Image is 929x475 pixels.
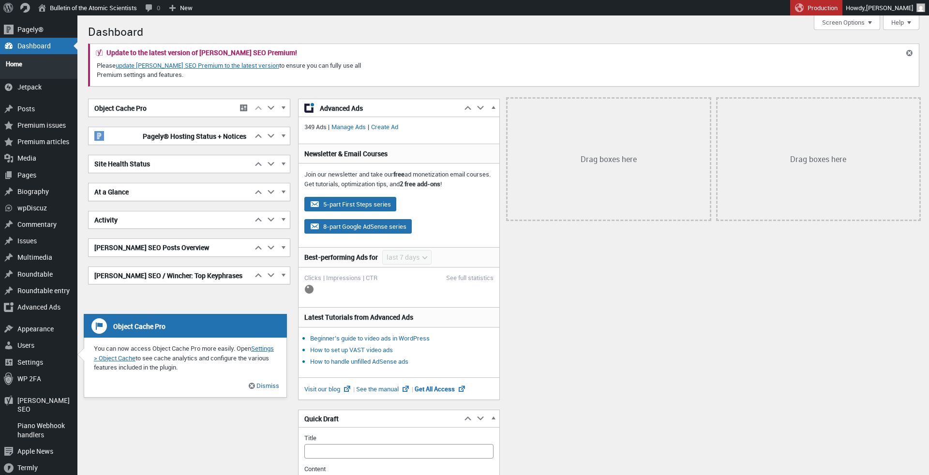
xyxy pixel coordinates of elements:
h3: Best-performing Ads for [304,252,378,262]
a: Get All Access [415,385,466,393]
span: Quick Draft [304,414,339,424]
img: loading [304,284,314,294]
label: Title [304,433,316,442]
a: Dismiss [255,381,279,390]
h3: Newsletter & Email Courses [304,149,494,159]
h2: At a Glance [89,183,252,201]
label: Content [304,464,326,473]
a: Beginner’s guide to video ads in WordPress [310,334,430,342]
span: Advanced Ads [320,104,456,113]
p: 349 Ads | | [304,122,494,132]
a: update [PERSON_NAME] SEO Premium to the latest version [116,61,279,70]
h2: [PERSON_NAME] SEO Posts Overview [89,239,252,256]
h2: [PERSON_NAME] SEO / Wincher: Top Keyphrases [89,267,252,284]
a: Create Ad [369,122,400,131]
h3: Object Cache Pro [84,314,287,338]
h2: Pagely® Hosting Status + Notices [89,127,252,145]
a: Manage Ads [330,122,368,131]
button: Help [883,15,919,30]
a: Settings > Object Cache [94,344,274,362]
button: 8-part Google AdSense series [304,219,412,234]
h1: Dashboard [88,20,919,41]
p: Please to ensure you can fully use all Premium settings and features. [96,60,388,80]
strong: 2 free add-ons [400,179,440,188]
button: 5-part First Steps series [304,197,396,211]
p: Join our newsletter and take our ad monetization email courses. Get tutorials, optimization tips,... [304,170,494,189]
h2: Update to the latest version of [PERSON_NAME] SEO Premium! [106,49,297,56]
strong: free [393,170,405,178]
p: You can now access Object Cache Pro more easily. Open to see cache analytics and configure the va... [84,344,286,372]
img: pagely-w-on-b20x20.png [94,131,104,141]
span: [PERSON_NAME] [866,3,914,12]
a: See the manual [356,385,415,393]
button: Screen Options [814,15,880,30]
h2: Site Health Status [89,155,252,173]
a: Visit our blog [304,385,356,393]
h3: Latest Tutorials from Advanced Ads [304,312,494,322]
h2: Object Cache Pro [89,100,235,117]
a: How to handle unfilled AdSense ads [310,357,408,366]
a: How to set up VAST video ads [310,345,393,354]
h2: Activity [89,211,252,229]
